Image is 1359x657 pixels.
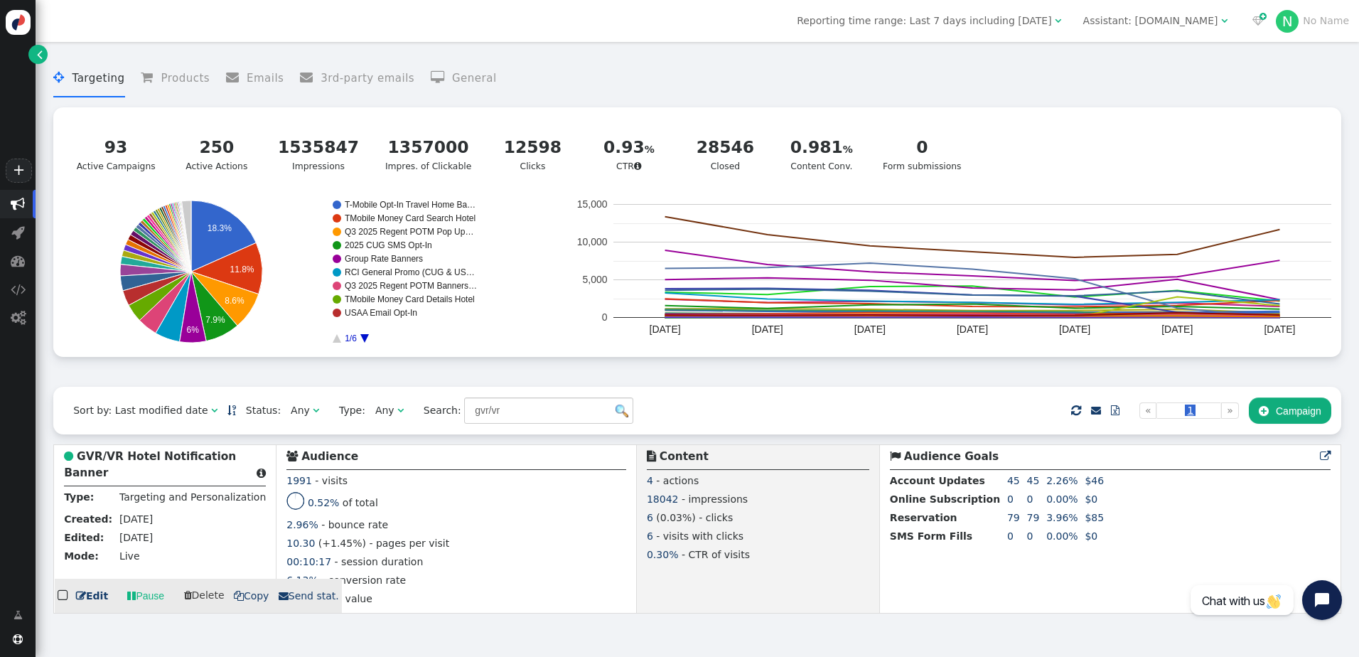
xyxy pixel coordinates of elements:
[11,311,26,325] span: 
[11,225,25,240] span: 
[890,512,957,523] b: Reservation
[1252,16,1264,26] span: 
[278,135,359,160] div: 1535847
[173,127,260,182] a: 250Active Actions
[345,240,432,250] text: 2025 CUG SMS Opt-In
[278,135,359,173] div: Impressions
[489,127,576,182] a: 12598Clicks
[787,135,857,173] div: Content Conv.
[601,311,607,323] text: 0
[279,590,339,602] span: Send stat.
[1046,493,1078,505] span: 0.00%
[211,405,217,415] span: 
[343,497,378,508] span: of total
[690,135,761,173] div: Closed
[184,589,227,601] a: Delete
[751,324,783,335] text: [DATE]
[682,127,769,182] a: 28546Closed
[77,135,156,173] div: Active Campaigns
[321,519,388,530] span: - bounce rate
[76,591,86,601] span: 
[699,512,733,523] span: - clicks
[64,550,99,562] b: Mode:
[187,325,200,335] text: 6%
[369,538,449,549] span: - pages per visit
[1276,10,1299,33] div: N
[647,475,653,486] span: 4
[656,475,699,486] span: - actions
[594,135,665,160] div: 0.93
[883,135,961,173] div: Form submissions
[77,135,156,160] div: 93
[385,135,471,173] div: Impres. of Clickable
[11,254,25,268] span: 
[234,589,269,604] a: Copy
[64,513,112,525] b: Created:
[234,590,269,602] span: Copy
[690,135,761,160] div: 28546
[1111,405,1119,415] span: 
[571,201,1331,343] svg: A chart.
[647,451,656,461] span: 
[11,282,26,297] span: 
[64,451,73,461] span: 
[498,135,568,173] div: Clicks
[1259,405,1269,417] span: 
[279,589,339,604] a: Send stat.
[286,451,298,461] span: 
[117,583,174,609] a: Pause
[63,201,570,343] svg: A chart.
[6,10,31,35] img: logo-icon.svg
[464,397,633,423] input: Find in name/description/rules
[1320,450,1331,463] a: 
[300,71,321,84] span: 
[385,135,471,160] div: 1357000
[682,549,750,560] span: - CTR of visits
[6,159,31,183] a: +
[647,530,653,542] span: 6
[335,556,424,567] span: - session duration
[286,519,318,530] span: 2.96%
[53,71,72,84] span: 
[1085,493,1097,505] span: $0
[647,512,653,523] span: 6
[1185,405,1196,416] span: 1
[1161,324,1193,335] text: [DATE]
[1101,397,1129,423] a: 
[883,135,961,160] div: 0
[778,127,865,182] a: 0.981Content Conv.
[184,589,225,601] span: Delete
[230,265,254,274] text: 11.8%
[647,549,678,560] span: 0.30%
[585,127,672,182] a: 0.93CTR
[1085,475,1104,486] span: $46
[1221,402,1239,419] a: »
[234,591,244,601] span: 
[576,198,607,210] text: 15,000
[13,634,23,644] span: 
[787,135,857,160] div: 0.981
[797,15,1051,26] span: Reporting time range: Last 7 days including [DATE]
[64,491,94,503] b: Type:
[315,475,348,486] span: - visits
[205,315,225,325] text: 7.9%
[226,71,247,84] span: 
[1139,402,1157,419] a: «
[119,491,266,503] span: Targeting and Personalization
[184,590,192,600] span: 
[127,589,136,604] span: 
[414,405,461,416] span: Search:
[397,405,404,415] span: 
[1083,14,1218,28] div: Assistant: [DOMAIN_NAME]
[634,161,642,171] span: 
[431,71,452,84] span: 
[1091,405,1101,416] a: 
[1046,512,1078,523] span: 3.96%
[1027,475,1040,486] span: 45
[1027,530,1033,542] span: 0
[649,324,680,335] text: [DATE]
[904,450,999,463] b: Audience Goals
[11,197,25,211] span: 
[345,333,357,343] text: 1/6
